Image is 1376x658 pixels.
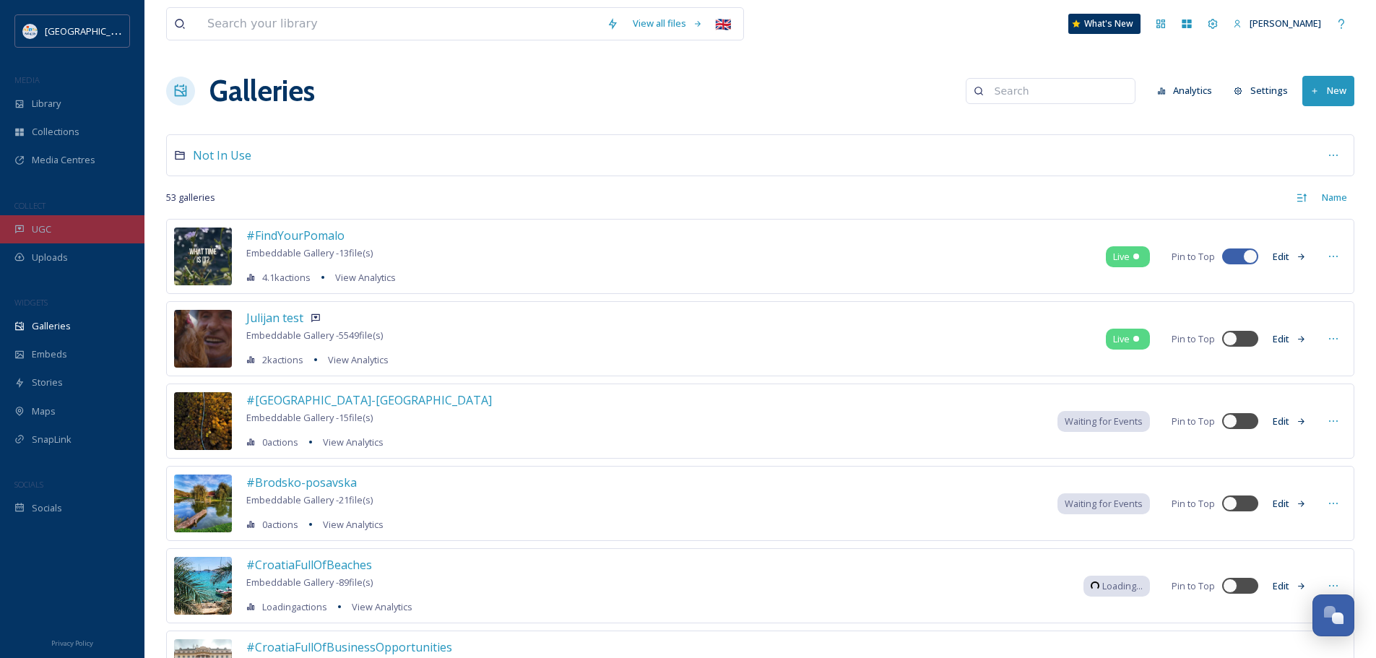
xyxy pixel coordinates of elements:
[32,404,56,418] span: Maps
[246,475,357,490] span: #Brodsko-posavska
[335,271,396,284] span: View Analytics
[1150,77,1227,105] a: Analytics
[32,251,68,264] span: Uploads
[32,433,72,446] span: SnapLink
[45,24,137,38] span: [GEOGRAPHIC_DATA]
[1265,325,1313,353] button: Edit
[174,557,232,615] img: 65c05ac6-7c5c-4891-a75c-65e4f2d68420.jpg
[1265,572,1313,600] button: Edit
[1265,407,1313,436] button: Edit
[246,228,345,243] span: #FindYourPomalo
[246,392,492,408] span: #[GEOGRAPHIC_DATA]-[GEOGRAPHIC_DATA]
[174,228,232,285] img: 1d107f64-15f3-4a21-9596-213faa0c06ae.jpg
[32,347,67,361] span: Embeds
[262,600,327,614] span: Loading actions
[316,433,384,451] a: View Analytics
[246,576,373,589] span: Embeddable Gallery - 89 file(s)
[51,638,93,648] span: Privacy Policy
[262,518,298,532] span: 0 actions
[1102,579,1143,593] span: Loading...
[1065,415,1143,428] span: Waiting for Events
[323,436,384,449] span: View Analytics
[1226,9,1328,38] a: [PERSON_NAME]
[987,77,1128,105] input: Search
[32,501,62,515] span: Socials
[1312,594,1354,636] button: Open Chat
[32,376,63,389] span: Stories
[328,269,396,286] a: View Analytics
[1172,250,1215,264] span: Pin to Top
[200,8,600,40] input: Search your library
[1302,76,1354,105] button: New
[246,639,452,655] span: #CroatiaFullOfBusinessOpportunities
[32,97,61,111] span: Library
[14,479,43,490] span: SOCIALS
[1250,17,1321,30] span: [PERSON_NAME]
[14,74,40,85] span: MEDIA
[246,246,373,259] span: Embeddable Gallery - 13 file(s)
[246,310,303,326] span: Julijan test
[246,329,383,342] span: Embeddable Gallery - 5549 file(s)
[14,297,48,308] span: WIDGETS
[209,69,315,113] a: Galleries
[246,411,373,424] span: Embeddable Gallery - 15 file(s)
[323,518,384,531] span: View Analytics
[710,11,736,37] div: 🇬🇧
[345,598,412,615] a: View Analytics
[23,24,38,38] img: HTZ_logo_EN.svg
[166,191,215,204] span: 53 galleries
[174,475,232,532] img: 62270d1a-1d69-4281-bdde-ad4f482bc6d1.jpg
[51,633,93,651] a: Privacy Policy
[1226,77,1302,105] a: Settings
[1172,332,1215,346] span: Pin to Top
[626,9,710,38] a: View all files
[316,516,384,533] a: View Analytics
[1065,497,1143,511] span: Waiting for Events
[1068,14,1141,34] a: What's New
[1113,332,1130,346] span: Live
[1265,490,1313,518] button: Edit
[1172,497,1215,511] span: Pin to Top
[193,147,251,163] span: Not In Use
[1226,77,1295,105] button: Settings
[1315,183,1354,212] div: Name
[262,271,311,285] span: 4.1k actions
[174,392,232,450] img: abfb9a45-1d49-48cc-8278-9c5ef1a1960b.jpg
[1113,250,1130,264] span: Live
[32,125,79,139] span: Collections
[328,353,389,366] span: View Analytics
[32,153,95,167] span: Media Centres
[1172,579,1215,593] span: Pin to Top
[246,557,372,573] span: #CroatiaFullOfBeaches
[262,353,303,367] span: 2k actions
[262,436,298,449] span: 0 actions
[352,600,412,613] span: View Analytics
[1172,415,1215,428] span: Pin to Top
[321,351,389,368] a: View Analytics
[32,319,71,333] span: Galleries
[1150,77,1220,105] button: Analytics
[1265,243,1313,271] button: Edit
[246,493,373,506] span: Embeddable Gallery - 21 file(s)
[14,200,46,211] span: COLLECT
[32,222,51,236] span: UGC
[174,310,232,368] img: aa2ecf46-a0c6-41a9-bd94-b10872b2ed58.jpg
